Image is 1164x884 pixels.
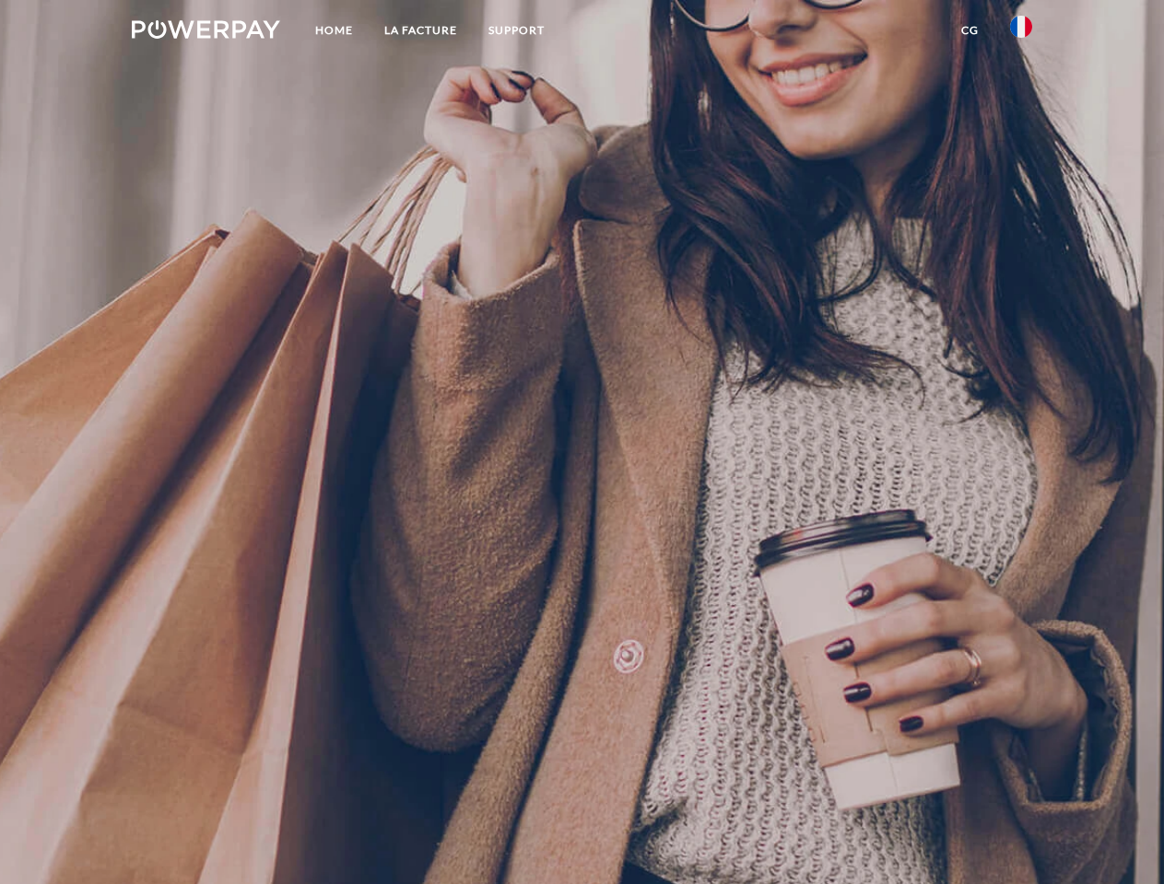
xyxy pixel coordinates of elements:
[1010,16,1032,38] img: fr
[369,14,473,47] a: LA FACTURE
[946,14,994,47] a: CG
[300,14,369,47] a: Home
[132,20,280,39] img: logo-powerpay-white.svg
[473,14,560,47] a: Support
